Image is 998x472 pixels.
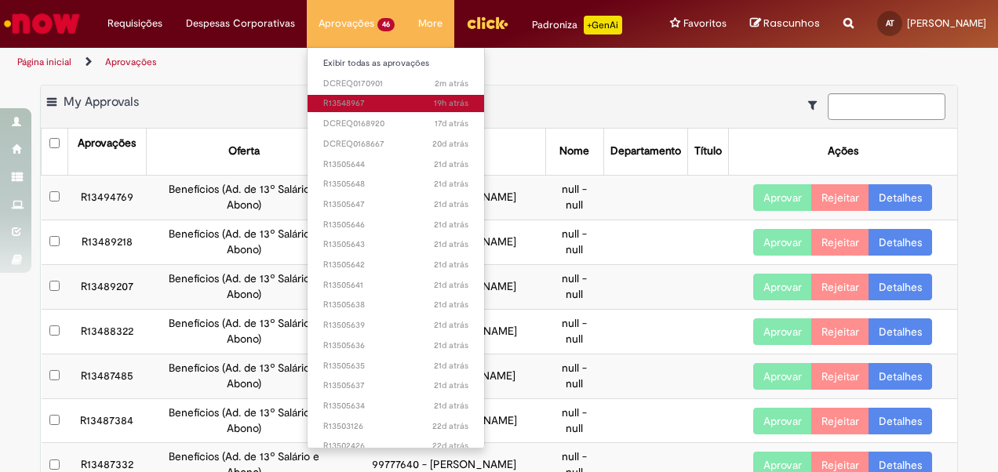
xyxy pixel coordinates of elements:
[546,309,603,354] td: null - null
[434,158,468,170] span: 21d atrás
[886,18,894,28] span: AT
[434,238,468,250] time: 09/09/2025 10:42:00
[308,55,484,72] a: Exibir todas as aprovações
[67,129,146,175] th: Aprovações
[808,100,825,111] i: Mostrar filtros para: Suas Solicitações
[546,220,603,264] td: null - null
[434,219,468,231] span: 21d atrás
[323,97,468,110] span: R13548967
[67,309,146,354] td: R13488322
[432,420,468,432] span: 22d atrás
[432,138,468,150] span: 20d atrás
[146,175,342,220] td: Benefícios (Ad. de 13º Salário e Abono)
[434,238,468,250] span: 21d atrás
[434,279,468,291] span: 21d atrás
[434,219,468,231] time: 09/09/2025 10:42:00
[323,118,468,130] span: DCREQ0168920
[811,408,869,434] button: Rejeitar
[146,354,342,398] td: Benefícios (Ad. de 13º Salário e Abono)
[323,420,468,433] span: R13503126
[377,18,395,31] span: 46
[308,317,484,334] a: Aberto R13505639 :
[434,259,468,270] time: 09/09/2025 10:41:59
[67,264,146,309] td: R13489207
[17,56,71,68] a: Página inicial
[546,175,603,220] td: null - null
[308,337,484,354] a: Aberto R13505636 :
[811,318,869,345] button: Rejeitar
[435,118,468,129] span: 17d atrás
[811,229,869,256] button: Rejeitar
[67,220,146,264] td: R13489218
[694,143,722,159] div: Título
[323,319,468,332] span: R13505639
[434,198,468,210] span: 21d atrás
[434,178,468,190] span: 21d atrás
[434,299,468,310] span: 21d atrás
[434,379,468,391] span: 21d atrás
[434,158,468,170] time: 09/09/2025 10:42:01
[434,400,468,412] time: 09/09/2025 10:41:55
[308,438,484,455] a: Aberto R13502426 :
[308,136,484,153] a: Aberto DCREQ0168667 :
[466,11,508,34] img: click_logo_yellow_360x200.png
[434,97,468,109] time: 29/09/2025 14:12:10
[434,198,468,210] time: 09/09/2025 10:42:00
[146,398,342,443] td: Benefícios (Ad. de 13º Salário e Abono)
[434,259,468,270] span: 21d atrás
[323,178,468,191] span: R13505648
[323,400,468,412] span: R13505634
[869,318,932,345] a: Detalhes
[532,16,622,34] div: Padroniza
[308,95,484,112] a: Aberto R13548967 :
[432,440,468,452] time: 09/09/2025 01:29:47
[12,48,654,77] ul: Trilhas de página
[323,138,468,151] span: DCREQ0168667
[683,16,727,31] span: Favoritos
[750,16,820,31] a: Rascunhos
[308,75,484,93] a: Aberto DCREQ0170901 :
[869,184,932,211] a: Detalhes
[308,115,484,133] a: Aberto DCREQ0168920 :
[323,198,468,211] span: R13505647
[323,279,468,292] span: R13505641
[323,238,468,251] span: R13505643
[323,158,468,171] span: R13505644
[308,196,484,213] a: Aberto R13505647 :
[434,360,468,372] span: 21d atrás
[323,339,468,352] span: R13505636
[107,16,162,31] span: Requisições
[418,16,443,31] span: More
[78,136,136,151] div: Aprovações
[105,56,157,68] a: Aprovações
[435,118,468,129] time: 13/09/2025 19:08:13
[308,377,484,394] a: Aberto R13505637 :
[753,274,812,300] button: Aprovar
[146,264,342,309] td: Benefícios (Ad. de 13º Salário e Abono)
[753,408,812,434] button: Aprovar
[610,143,681,159] div: Departamento
[319,16,374,31] span: Aprovações
[308,358,484,375] a: Aberto R13505635 :
[811,363,869,390] button: Rejeitar
[308,418,484,435] a: Aberto R13503126 :
[753,318,812,345] button: Aprovar
[432,138,468,150] time: 11/09/2025 08:32:07
[869,408,932,434] a: Detalhes
[67,398,146,443] td: R13487384
[308,398,484,415] a: Aberto R13505634 :
[186,16,295,31] span: Despesas Corporativas
[434,339,468,351] time: 09/09/2025 10:41:56
[828,143,858,159] div: Ações
[308,277,484,294] a: Aberto R13505641 :
[869,274,932,300] a: Detalhes
[146,220,342,264] td: Benefícios (Ad. de 13º Salário e Abono)
[434,319,468,331] time: 09/09/2025 10:41:57
[432,420,468,432] time: 09/09/2025 07:14:00
[435,78,468,89] time: 30/09/2025 09:24:08
[308,156,484,173] a: Aberto R13505644 :
[308,296,484,314] a: Aberto R13505638 :
[869,229,932,256] a: Detalhes
[753,229,812,256] button: Aprovar
[546,354,603,398] td: null - null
